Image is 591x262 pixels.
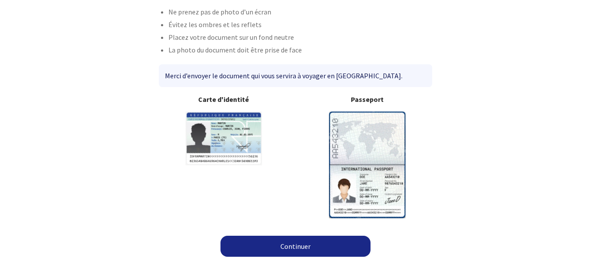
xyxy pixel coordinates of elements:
[185,112,262,165] img: illuCNI.svg
[168,7,433,19] li: Ne prenez pas de photo d’un écran
[168,19,433,32] li: Évitez les ombres et les reflets
[159,64,432,87] div: Merci d’envoyer le document qui vous servira à voyager en [GEOGRAPHIC_DATA].
[159,94,289,105] b: Carte d'identité
[220,236,371,257] a: Continuer
[168,45,433,57] li: La photo du document doit être prise de face
[303,94,433,105] b: Passeport
[329,112,406,218] img: illuPasseport.svg
[168,32,433,45] li: Placez votre document sur un fond neutre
